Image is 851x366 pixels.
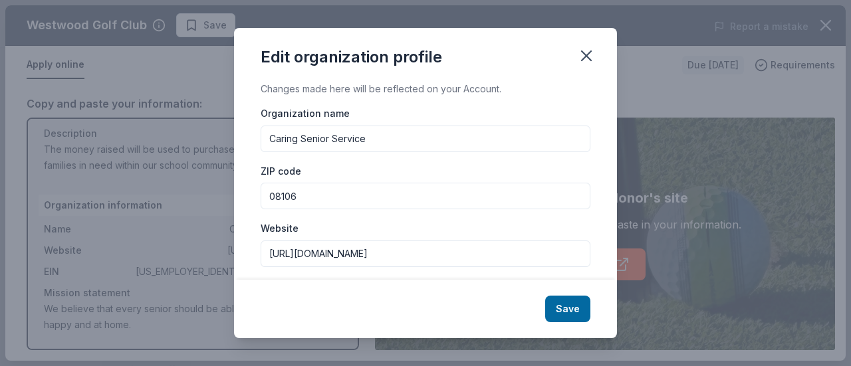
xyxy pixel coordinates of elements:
div: Edit organization profile [261,46,442,68]
input: 12345 (U.S. only) [261,183,590,209]
button: Save [545,296,590,322]
div: Changes made here will be reflected on your Account. [261,81,590,97]
label: ZIP code [261,165,301,178]
label: Organization name [261,107,350,120]
label: Website [261,222,299,235]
